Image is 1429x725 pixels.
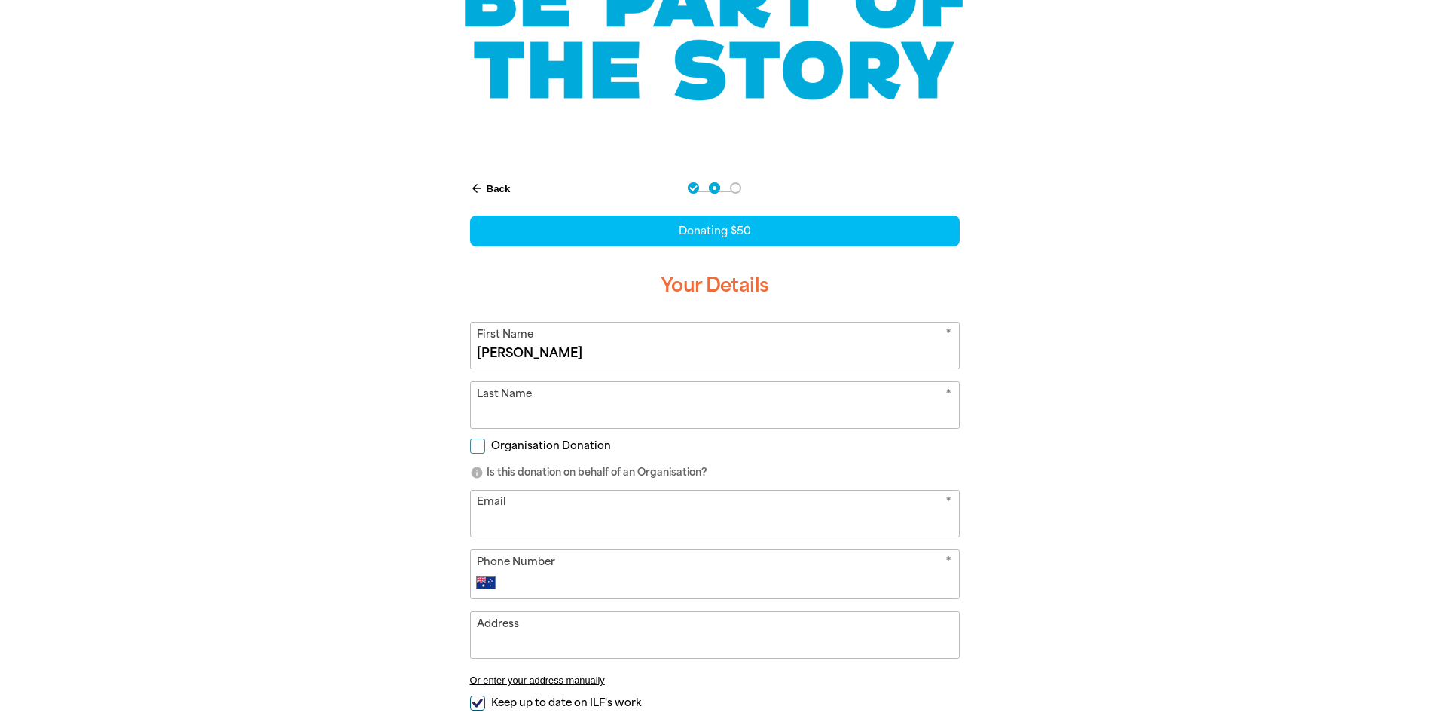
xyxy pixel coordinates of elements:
button: Navigate to step 1 of 3 to enter your donation amount [688,182,699,194]
div: Donating $50 [470,216,960,246]
p: Is this donation on behalf of an Organisation? [470,465,960,480]
h3: Your Details [470,262,960,310]
input: Keep up to date on ILF's work [470,696,485,711]
button: Navigate to step 2 of 3 to enter your details [709,182,720,194]
span: Keep up to date on ILF's work [491,696,641,710]
input: Organisation Donation [470,439,485,454]
span: Organisation Donation [491,439,611,453]
i: info [470,466,484,479]
button: Or enter your address manually [470,675,960,686]
button: Back [464,176,517,201]
button: Navigate to step 3 of 3 to enter your payment details [730,182,741,194]
i: arrow_back [470,182,484,195]
i: Required [945,554,951,573]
